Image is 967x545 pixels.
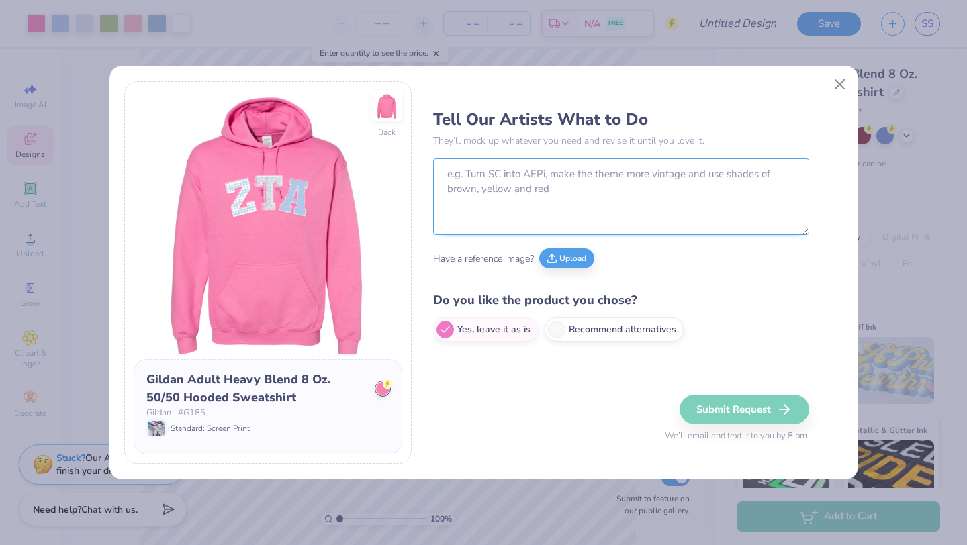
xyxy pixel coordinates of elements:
[178,407,205,420] span: # G185
[433,291,809,310] h4: Do you like the product you chose?
[433,109,809,130] h3: Tell Our Artists What to Do
[146,407,171,420] span: Gildan
[539,248,594,268] button: Upload
[134,91,402,359] img: Front
[545,317,684,342] label: Recommend alternatives
[148,421,165,436] img: Standard: Screen Print
[171,422,250,434] span: Standard: Screen Print
[827,72,852,97] button: Close
[378,126,396,138] div: Back
[433,134,809,148] p: They’ll mock up whatever you need and revise it until you love it.
[433,317,538,342] label: Yes, leave it as is
[433,252,534,266] span: Have a reference image?
[665,430,809,443] span: We’ll email and text it to you by 8 pm.
[373,93,400,119] img: Back
[146,370,365,407] div: Gildan Adult Heavy Blend 8 Oz. 50/50 Hooded Sweatshirt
